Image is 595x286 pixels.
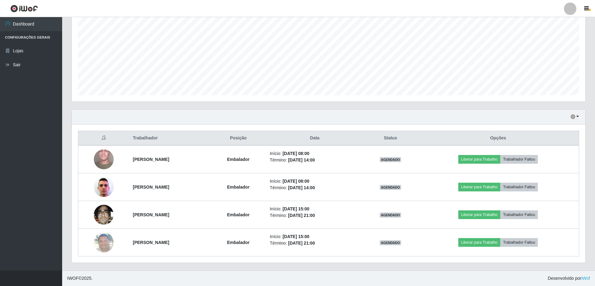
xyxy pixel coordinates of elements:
span: AGENDADO [380,240,401,245]
time: [DATE] 21:00 [288,241,315,246]
li: Término: [270,185,360,191]
li: Término: [270,157,360,163]
img: CoreUI Logo [10,5,38,12]
strong: Embalador [227,212,249,217]
strong: [PERSON_NAME] [133,157,169,162]
th: Trabalhador [129,131,210,146]
strong: Embalador [227,157,249,162]
th: Data [266,131,364,146]
strong: [PERSON_NAME] [133,185,169,190]
time: [DATE] 21:00 [288,213,315,218]
time: [DATE] 08:00 [282,179,309,184]
th: Posição [211,131,266,146]
th: Opções [417,131,579,146]
img: 1697490161329.jpeg [94,229,114,256]
a: iWof [581,276,590,281]
time: [DATE] 08:00 [282,151,309,156]
time: [DATE] 15:00 [282,206,309,211]
img: 1748926864127.jpeg [94,201,114,228]
span: IWOF [67,276,79,281]
span: AGENDADO [380,185,401,190]
strong: [PERSON_NAME] [133,212,169,217]
li: Início: [270,206,360,212]
button: Liberar para Trabalho [458,238,500,247]
strong: Embalador [227,240,249,245]
button: Trabalhador Faltou [500,210,538,219]
th: Status [364,131,418,146]
button: Trabalhador Faltou [500,238,538,247]
img: 1743554652584.jpeg [94,174,114,200]
img: 1705933519386.jpeg [94,137,114,181]
time: [DATE] 14:00 [288,185,315,190]
button: Liberar para Trabalho [458,210,500,219]
span: AGENDADO [380,157,401,162]
strong: [PERSON_NAME] [133,240,169,245]
li: Término: [270,240,360,246]
li: Início: [270,178,360,185]
span: © 2025 . [67,275,93,282]
strong: Embalador [227,185,249,190]
button: Trabalhador Faltou [500,183,538,191]
time: [DATE] 15:00 [282,234,309,239]
li: Término: [270,212,360,219]
li: Início: [270,150,360,157]
li: Início: [270,233,360,240]
time: [DATE] 14:00 [288,157,315,162]
span: Desenvolvido por [548,275,590,282]
button: Trabalhador Faltou [500,155,538,164]
span: AGENDADO [380,213,401,218]
button: Liberar para Trabalho [458,183,500,191]
button: Liberar para Trabalho [458,155,500,164]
